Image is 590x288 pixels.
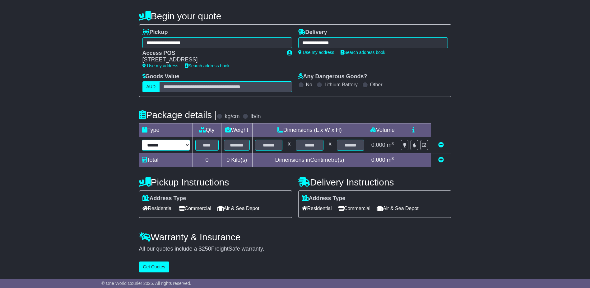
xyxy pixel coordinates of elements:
label: Any Dangerous Goods? [298,73,367,80]
td: Kilo(s) [221,153,252,167]
label: kg/cm [225,113,239,120]
span: 250 [202,246,211,252]
a: Add new item [438,157,444,163]
label: Delivery [298,29,327,36]
span: Residential [142,204,173,213]
label: Pickup [142,29,168,36]
a: Search address book [185,63,230,68]
h4: Package details | [139,110,217,120]
span: 0.000 [371,157,385,163]
a: Use my address [142,63,179,68]
a: Remove this item [438,142,444,148]
span: Commercial [179,204,211,213]
a: Use my address [298,50,334,55]
td: Qty [193,123,221,137]
sup: 3 [392,156,394,161]
td: Dimensions (L x W x H) [252,123,367,137]
td: 0 [193,153,221,167]
span: Air & Sea Depot [217,204,259,213]
h4: Warranty & Insurance [139,232,451,242]
h4: Begin your quote [139,11,451,21]
label: Address Type [302,195,346,202]
div: All our quotes include a $ FreightSafe warranty. [139,246,451,252]
span: Residential [302,204,332,213]
label: No [306,82,312,88]
span: 0.000 [371,142,385,148]
a: Search address book [341,50,385,55]
span: Air & Sea Depot [377,204,419,213]
td: Weight [221,123,252,137]
td: x [285,137,293,153]
div: Access POS [142,50,281,57]
span: 0 [226,157,230,163]
label: Address Type [142,195,186,202]
button: Get Quotes [139,262,170,272]
div: [STREET_ADDRESS] [142,56,281,63]
label: Lithium Battery [324,82,358,88]
label: lb/in [250,113,261,120]
label: Other [370,82,383,88]
td: Type [139,123,193,137]
td: x [326,137,334,153]
label: Goods Value [142,73,179,80]
span: Commercial [338,204,370,213]
span: © One World Courier 2025. All rights reserved. [101,281,191,286]
span: m [387,157,394,163]
h4: Delivery Instructions [298,177,451,187]
span: m [387,142,394,148]
sup: 3 [392,141,394,146]
td: Total [139,153,193,167]
label: AUD [142,81,160,92]
td: Dimensions in Centimetre(s) [252,153,367,167]
h4: Pickup Instructions [139,177,292,187]
td: Volume [367,123,398,137]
